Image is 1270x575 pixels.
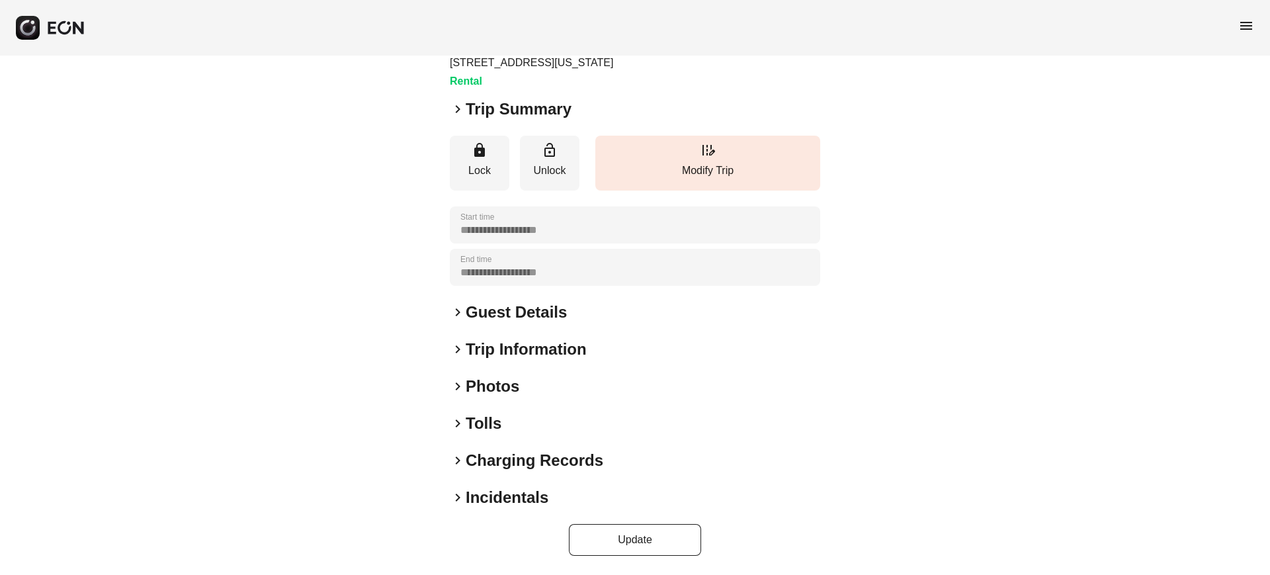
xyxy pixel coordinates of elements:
[456,163,503,179] p: Lock
[602,163,814,179] p: Modify Trip
[450,73,613,89] h3: Rental
[450,55,613,71] p: [STREET_ADDRESS][US_STATE]
[450,136,509,191] button: Lock
[466,487,548,508] h2: Incidentals
[466,302,567,323] h2: Guest Details
[450,378,466,394] span: keyboard_arrow_right
[569,524,701,556] button: Update
[466,99,571,120] h2: Trip Summary
[472,142,487,158] span: lock
[466,376,519,397] h2: Photos
[450,304,466,320] span: keyboard_arrow_right
[450,341,466,357] span: keyboard_arrow_right
[520,136,579,191] button: Unlock
[450,490,466,506] span: keyboard_arrow_right
[527,163,573,179] p: Unlock
[595,136,820,191] button: Modify Trip
[466,450,603,471] h2: Charging Records
[466,339,587,360] h2: Trip Information
[1238,18,1254,34] span: menu
[450,453,466,468] span: keyboard_arrow_right
[466,413,501,434] h2: Tolls
[450,101,466,117] span: keyboard_arrow_right
[450,416,466,431] span: keyboard_arrow_right
[542,142,558,158] span: lock_open
[700,142,716,158] span: edit_road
